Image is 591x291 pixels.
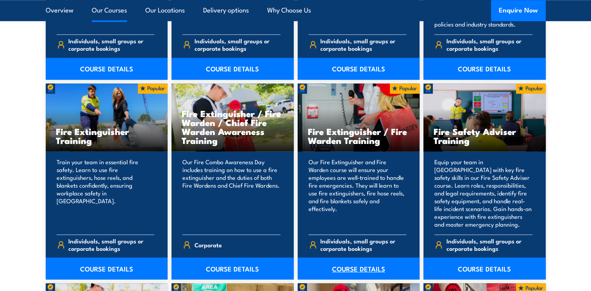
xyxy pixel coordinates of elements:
[195,37,280,52] span: Individuals, small groups or corporate bookings
[298,58,420,80] a: COURSE DETAILS
[298,257,420,279] a: COURSE DETAILS
[56,127,158,145] h3: Fire Extinguisher Training
[46,58,168,80] a: COURSE DETAILS
[68,37,154,52] span: Individuals, small groups or corporate bookings
[195,239,222,251] span: Corporate
[182,158,280,228] p: Our Fire Combo Awareness Day includes training on how to use a fire extinguisher and the duties o...
[320,237,406,252] span: Individuals, small groups or corporate bookings
[171,58,294,80] a: COURSE DETAILS
[171,257,294,279] a: COURSE DETAILS
[434,127,536,145] h3: Fire Safety Adviser Training
[68,237,154,252] span: Individuals, small groups or corporate bookings
[423,257,546,279] a: COURSE DETAILS
[446,237,532,252] span: Individuals, small groups or corporate bookings
[309,158,407,228] p: Our Fire Extinguisher and Fire Warden course will ensure your employees are well-trained to handl...
[320,37,406,52] span: Individuals, small groups or corporate bookings
[308,127,410,145] h3: Fire Extinguisher / Fire Warden Training
[446,37,532,52] span: Individuals, small groups or corporate bookings
[46,257,168,279] a: COURSE DETAILS
[182,109,284,145] h3: Fire Extinguisher / Fire Warden / Chief Fire Warden Awareness Training
[57,158,155,228] p: Train your team in essential fire safety. Learn to use fire extinguishers, hose reels, and blanke...
[423,58,546,80] a: COURSE DETAILS
[434,158,532,228] p: Equip your team in [GEOGRAPHIC_DATA] with key fire safety skills in our Fire Safety Adviser cours...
